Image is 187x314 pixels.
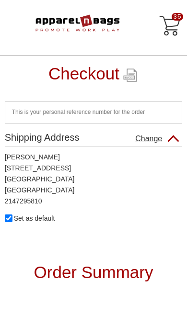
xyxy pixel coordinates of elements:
[122,67,139,84] img: Invoice Alt
[5,176,183,183] li: City: DALLASTX 75214
[35,10,120,38] img: ApparelnBags.com Official Website
[122,67,139,86] div: Generate Invoice
[5,187,183,194] li: Country: United States
[168,135,179,146] span: View
[5,165,183,172] li: Address: 7107 CASA LOMA AVE
[48,65,119,94] h1: Checkout
[5,133,80,145] h2: Shipping Address
[5,214,12,222] input: Set as default
[5,101,183,124] input: This is your personal reference number for the order
[5,198,183,205] li: Phone: 2147295810
[5,154,183,161] li: First name: Patience Arthur
[129,131,162,146] span: Change Shipping Address
[5,212,55,222] label: Set as default
[172,13,183,21] span: 35
[35,32,120,39] a: ApparelnBags Number 1 Website for Promotional Products and Team Uniforms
